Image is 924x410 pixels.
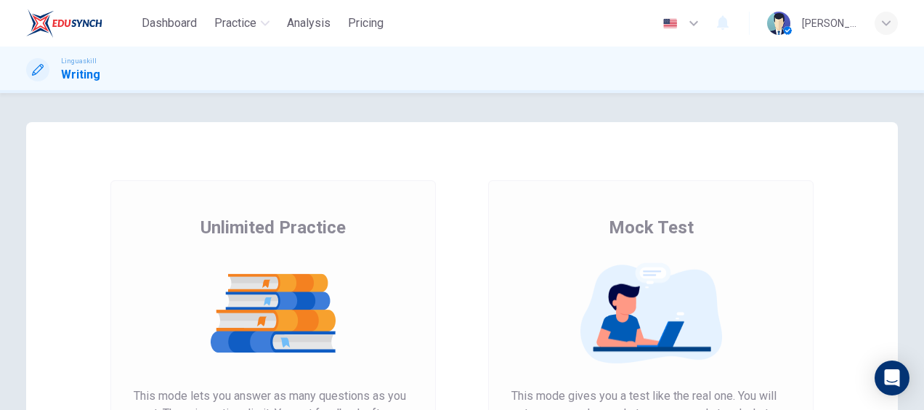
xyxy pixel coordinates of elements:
div: Open Intercom Messenger [875,361,909,395]
h1: Writing [61,66,100,84]
span: Pricing [348,15,384,32]
img: Profile picture [767,12,790,35]
button: Dashboard [136,10,203,36]
span: Unlimited Practice [200,216,346,239]
span: Mock Test [609,216,694,239]
button: Analysis [281,10,336,36]
img: EduSynch logo [26,9,102,38]
div: [PERSON_NAME] [802,15,857,32]
a: EduSynch logo [26,9,136,38]
button: Pricing [342,10,389,36]
span: Analysis [287,15,331,32]
span: Practice [214,15,256,32]
img: en [661,18,679,29]
span: Linguaskill [61,56,97,66]
span: Dashboard [142,15,197,32]
button: Practice [208,10,275,36]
